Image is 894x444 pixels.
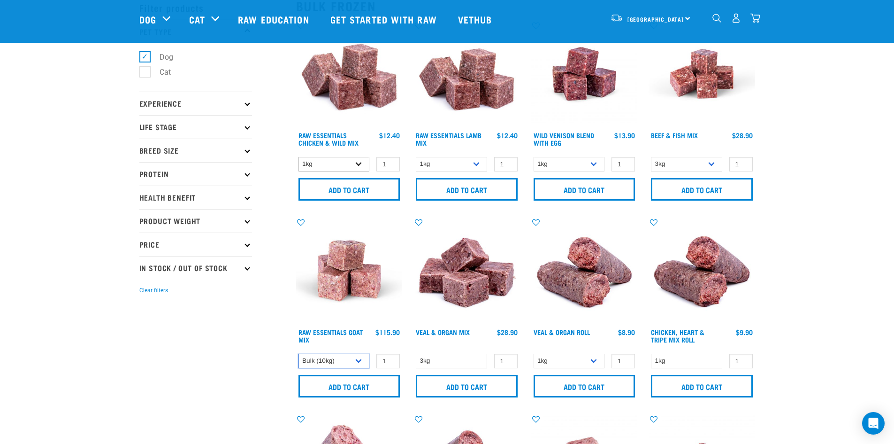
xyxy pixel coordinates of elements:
[139,286,168,295] button: Clear filters
[736,328,753,336] div: $9.90
[731,13,741,23] img: user.png
[611,157,635,171] input: 1
[145,51,177,63] label: Dog
[610,14,623,22] img: van-moving.png
[651,375,753,397] input: Add to cart
[298,375,400,397] input: Add to cart
[413,21,520,127] img: ?1041 RE Lamb Mix 01
[139,209,252,233] p: Product Weight
[416,133,481,144] a: Raw Essentials Lamb Mix
[321,0,449,38] a: Get started with Raw
[379,132,400,139] div: $12.40
[614,132,635,139] div: $13.90
[618,328,635,336] div: $8.90
[139,186,252,209] p: Health Benefit
[296,21,403,127] img: Pile Of Cubed Chicken Wild Meat Mix
[494,157,518,171] input: 1
[139,92,252,115] p: Experience
[139,162,252,186] p: Protein
[376,354,400,368] input: 1
[611,354,635,368] input: 1
[651,133,698,137] a: Beef & Fish Mix
[649,218,755,324] img: Chicken Heart Tripe Roll 01
[298,133,359,144] a: Raw Essentials Chicken & Wild Mix
[416,375,518,397] input: Add to cart
[296,218,403,324] img: Goat M Ix 38448
[534,330,590,334] a: Veal & Organ Roll
[729,354,753,368] input: 1
[531,218,638,324] img: Veal Organ Mix Roll 01
[750,13,760,23] img: home-icon@2x.png
[531,21,638,127] img: Venison Egg 1616
[298,330,363,341] a: Raw Essentials Goat Mix
[534,178,635,201] input: Add to cart
[494,354,518,368] input: 1
[413,218,520,324] img: 1158 Veal Organ Mix 01
[375,328,400,336] div: $115.90
[229,0,321,38] a: Raw Education
[416,178,518,201] input: Add to cart
[534,133,594,144] a: Wild Venison Blend with Egg
[497,132,518,139] div: $12.40
[376,157,400,171] input: 1
[534,375,635,397] input: Add to cart
[732,132,753,139] div: $28.90
[189,12,205,26] a: Cat
[139,233,252,256] p: Price
[497,328,518,336] div: $28.90
[139,12,156,26] a: Dog
[139,115,252,139] p: Life Stage
[649,21,755,127] img: Beef Mackerel 1
[712,14,721,23] img: home-icon-1@2x.png
[416,330,470,334] a: Veal & Organ Mix
[145,66,175,78] label: Cat
[729,157,753,171] input: 1
[139,139,252,162] p: Breed Size
[449,0,504,38] a: Vethub
[139,256,252,280] p: In Stock / Out Of Stock
[298,178,400,201] input: Add to cart
[862,412,885,435] div: Open Intercom Messenger
[627,17,684,21] span: [GEOGRAPHIC_DATA]
[651,178,753,201] input: Add to cart
[651,330,704,341] a: Chicken, Heart & Tripe Mix Roll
